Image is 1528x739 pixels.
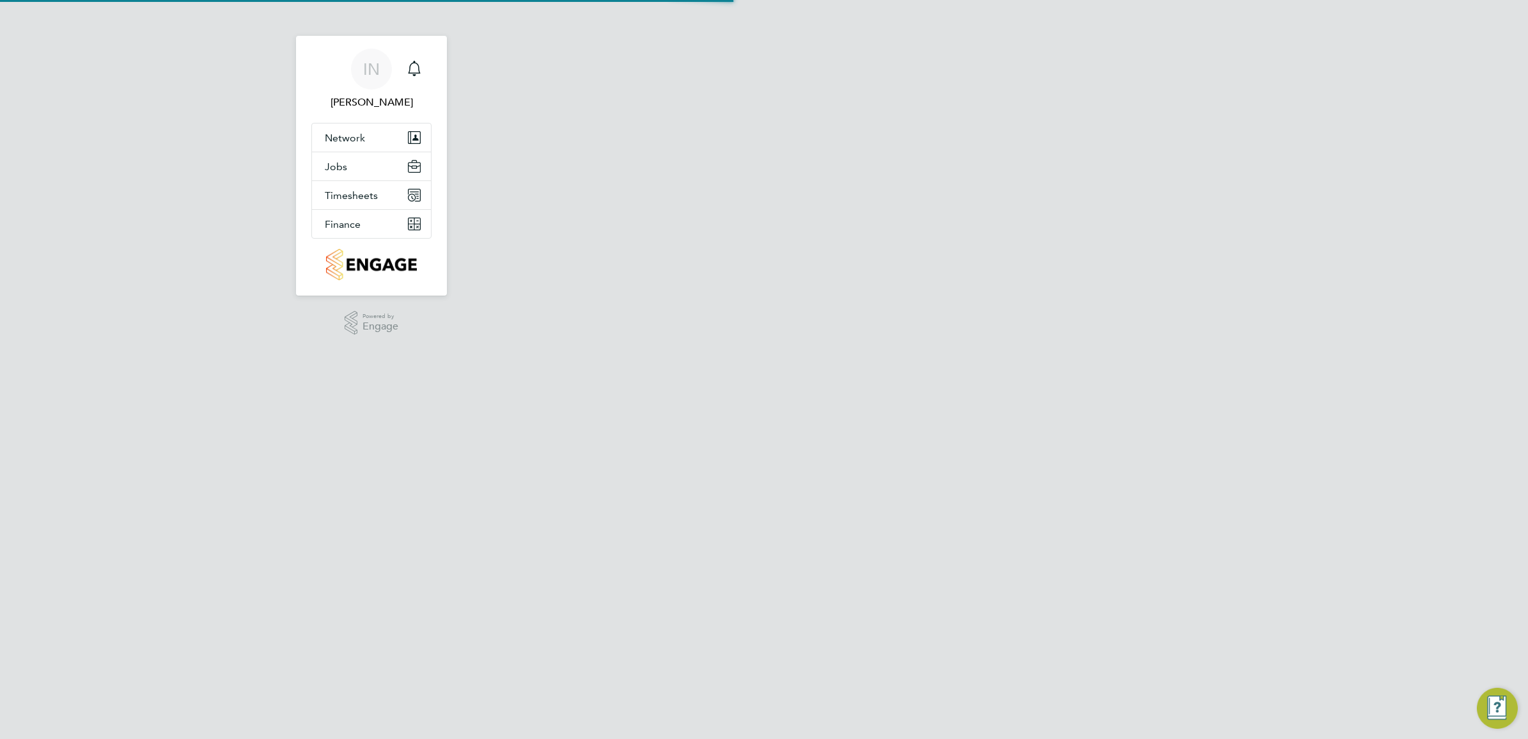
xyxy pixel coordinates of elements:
a: IN[PERSON_NAME] [311,49,432,110]
a: Go to home page [311,249,432,280]
img: countryside-properties-logo-retina.png [326,249,416,280]
span: Finance [325,218,361,230]
span: Engage [363,321,398,332]
span: Isa Nawas [311,95,432,110]
span: Powered by [363,311,398,322]
button: Engage Resource Center [1477,688,1518,729]
button: Jobs [312,152,431,180]
button: Finance [312,210,431,238]
span: Network [325,132,365,144]
a: Powered byEngage [345,311,399,335]
span: Jobs [325,161,347,173]
span: Timesheets [325,189,378,202]
button: Network [312,123,431,152]
nav: Main navigation [296,36,447,296]
button: Timesheets [312,181,431,209]
span: IN [363,61,380,77]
